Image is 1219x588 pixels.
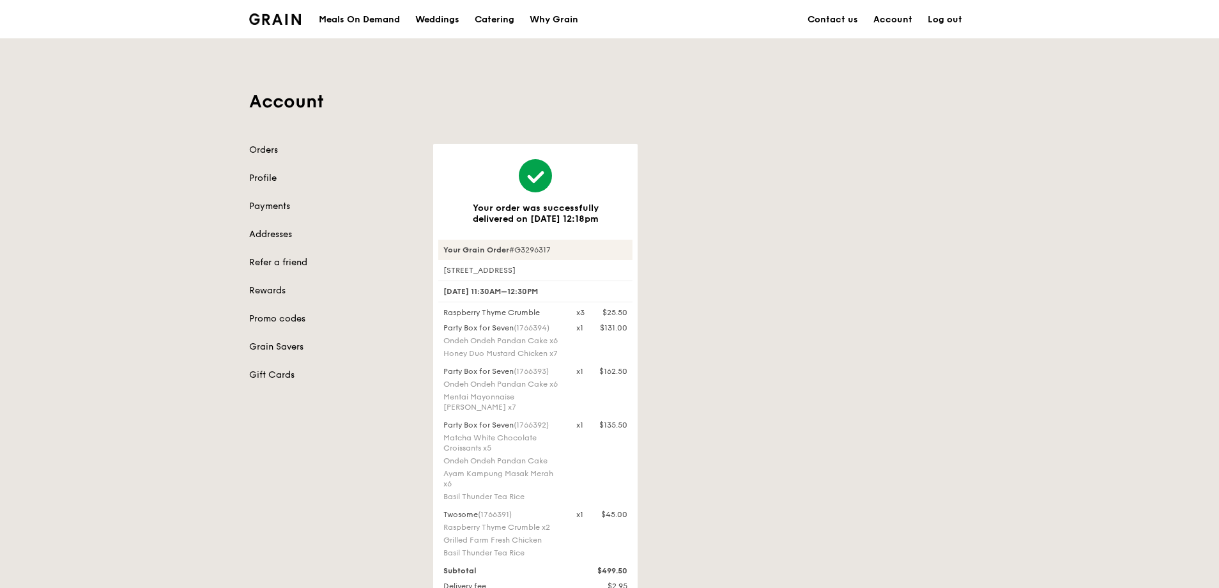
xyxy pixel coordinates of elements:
[249,13,301,25] img: Grain
[438,281,632,302] div: [DATE] 11:30AM–12:30PM
[443,366,561,376] div: Party Box for Seven
[475,1,514,39] div: Catering
[249,228,418,241] a: Addresses
[436,307,569,318] div: Raspberry Thyme Crumble
[249,341,418,353] a: Grain Savers
[443,468,561,489] div: Ayam Kampung Masak Merah x6
[443,509,561,520] div: Twosome
[576,323,583,333] div: x1
[601,509,627,520] div: $45.00
[249,256,418,269] a: Refer a friend
[800,1,866,39] a: Contact us
[443,548,561,558] div: Basil Thunder Tea Rice
[514,367,549,376] span: (1766393)
[443,379,561,389] div: Ondeh Ondeh Pandan Cake x6
[443,433,561,453] div: Matcha White Chocolate Croissants x5
[569,566,635,576] div: $499.50
[443,348,561,359] div: Honey Duo Mustard Chicken x7
[519,159,552,192] img: icon-bigtick-success.32661cc0.svg
[576,509,583,520] div: x1
[522,1,586,39] a: Why Grain
[530,1,578,39] div: Why Grain
[443,245,509,254] strong: Your Grain Order
[599,366,627,376] div: $162.50
[319,1,400,39] div: Meals On Demand
[576,420,583,430] div: x1
[249,369,418,382] a: Gift Cards
[249,144,418,157] a: Orders
[514,323,549,332] span: (1766394)
[249,284,418,297] a: Rewards
[600,323,627,333] div: $131.00
[438,265,632,275] div: [STREET_ADDRESS]
[443,420,561,430] div: Party Box for Seven
[866,1,920,39] a: Account
[408,1,467,39] a: Weddings
[249,200,418,213] a: Payments
[443,392,561,412] div: Mentai Mayonnaise [PERSON_NAME] x7
[443,336,561,346] div: Ondeh Ondeh Pandan Cake x6
[249,90,970,113] h1: Account
[443,323,561,333] div: Party Box for Seven
[438,240,632,260] div: #G3296317
[599,420,627,430] div: $135.50
[249,313,418,325] a: Promo codes
[436,566,569,576] div: Subtotal
[443,535,561,545] div: Grilled Farm Fresh Chicken
[454,203,617,224] h3: Your order was successfully delivered on [DATE] 12:18pm
[514,421,549,429] span: (1766392)
[478,510,512,519] span: (1766391)
[576,366,583,376] div: x1
[602,307,627,318] div: $25.50
[443,522,561,532] div: Raspberry Thyme Crumble x2
[576,307,585,318] div: x3
[920,1,970,39] a: Log out
[443,456,561,466] div: Ondeh Ondeh Pandan Cake
[415,1,459,39] div: Weddings
[467,1,522,39] a: Catering
[443,491,561,502] div: Basil Thunder Tea Rice
[249,172,418,185] a: Profile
